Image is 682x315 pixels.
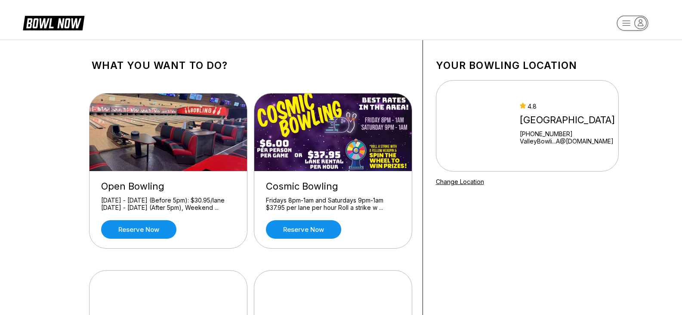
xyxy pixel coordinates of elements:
div: [PHONE_NUMBER] [520,130,615,137]
div: Fridays 8pm-1am and Saturdays 9pm-1am $37.95 per lane per hour Roll a strike w ... [266,196,400,212]
a: Reserve now [101,220,176,239]
div: Open Bowling [101,181,235,192]
div: Cosmic Bowling [266,181,400,192]
img: Cosmic Bowling [254,94,413,171]
h1: What you want to do? [92,59,410,72]
div: [GEOGRAPHIC_DATA] [520,114,615,126]
a: Reserve now [266,220,341,239]
a: ValleyBowli...A@[DOMAIN_NAME] [520,137,615,145]
div: [DATE] - [DATE] (Before 5pm): $30.95/lane [DATE] - [DATE] (After 5pm), Weekend ... [101,196,235,212]
img: Open Bowling [89,94,248,171]
div: 4.8 [520,103,615,110]
h1: Your bowling location [436,59,619,72]
a: Change Location [436,178,484,185]
img: Valley Bowling Lanes [447,94,512,158]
